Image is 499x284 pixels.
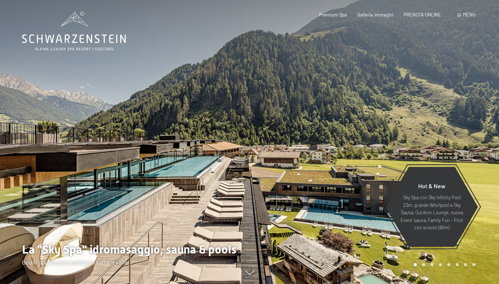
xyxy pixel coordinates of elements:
div: Carousel Page 1 (Current Slide) [414,263,417,266]
p: Sky Spa con Sky infinity Pool 23m, grande Whirlpool e Sky Sauna, Outdoor Lounge, nuova Event saun... [400,194,464,231]
a: PRENOTA ONLINE [404,12,441,18]
a: Premium Spa [319,12,347,18]
div: Carousel Pagination [411,263,476,266]
div: Carousel Page 4 [439,263,442,266]
a: Hot & New Sky Spa con Sky infinity Pool 23m, grande Whirlpool e Sky Sauna, Outdoor Lounge, nuova ... [385,167,478,247]
div: Carousel Page 3 [430,263,434,266]
div: Carousel Page 7 [464,263,467,266]
span: Menu [463,12,476,18]
div: Carousel Page 8 [472,263,476,266]
span: Hot & New [418,182,445,189]
div: Carousel Page 2 [422,263,425,266]
div: Carousel Page 6 [456,263,459,266]
a: Galleria immagini [357,12,393,18]
div: Carousel Page 5 [447,263,451,266]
